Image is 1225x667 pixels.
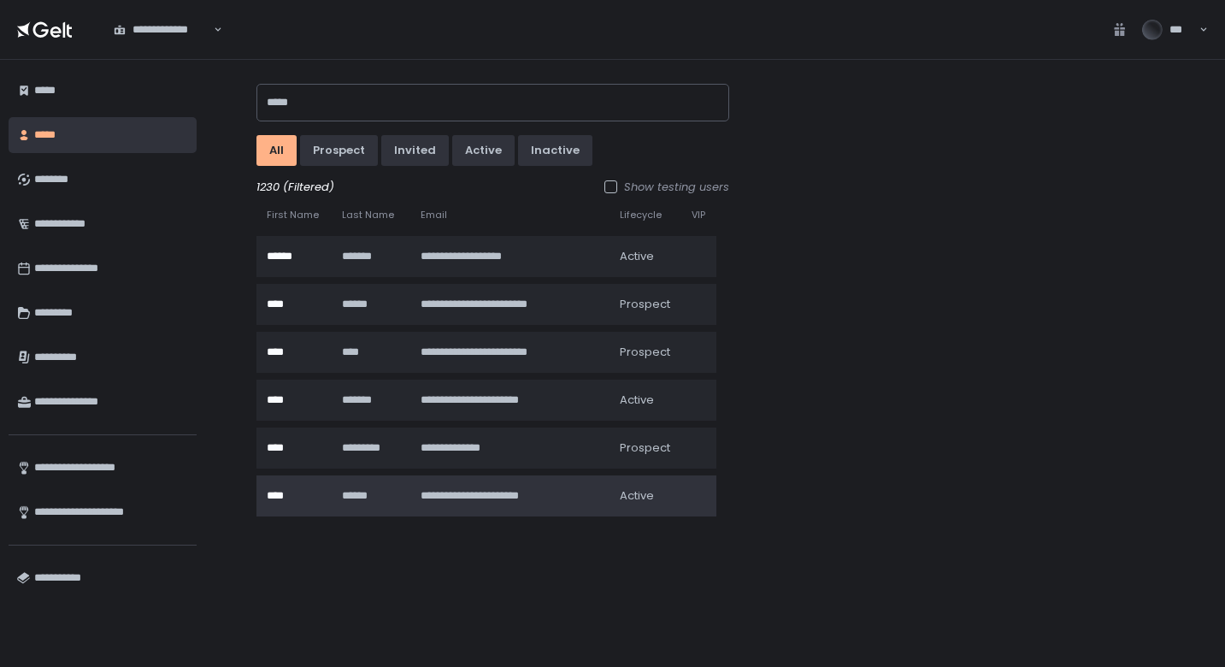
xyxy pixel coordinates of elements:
[620,440,670,456] span: prospect
[394,143,436,158] div: invited
[256,180,729,195] div: 1230 (Filtered)
[620,345,670,360] span: prospect
[313,143,365,158] div: prospect
[620,297,670,312] span: prospect
[692,209,705,221] span: VIP
[256,135,297,166] button: All
[342,209,394,221] span: Last Name
[620,488,654,504] span: active
[421,209,447,221] span: Email
[381,135,449,166] button: invited
[620,249,654,264] span: active
[452,135,515,166] button: active
[531,143,580,158] div: inactive
[269,143,284,158] div: All
[300,135,378,166] button: prospect
[267,209,319,221] span: First Name
[518,135,592,166] button: inactive
[103,11,222,49] div: Search for option
[465,143,502,158] div: active
[620,393,654,408] span: active
[211,21,212,38] input: Search for option
[620,209,662,221] span: Lifecycle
